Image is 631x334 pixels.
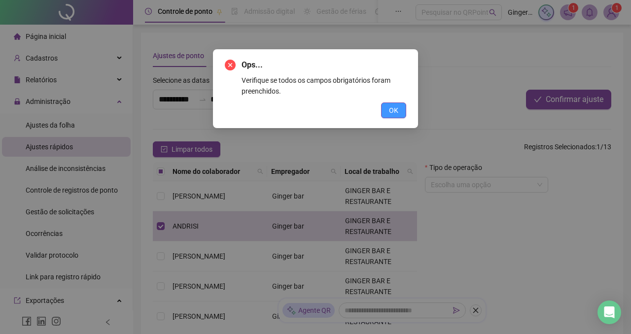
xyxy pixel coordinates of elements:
[597,301,621,324] div: Open Intercom Messenger
[381,102,406,118] button: OK
[389,105,398,116] span: OK
[242,75,406,97] div: Verifique se todos os campos obrigatórios foram preenchidos.
[242,59,406,71] span: Ops...
[225,60,236,70] span: close-circle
